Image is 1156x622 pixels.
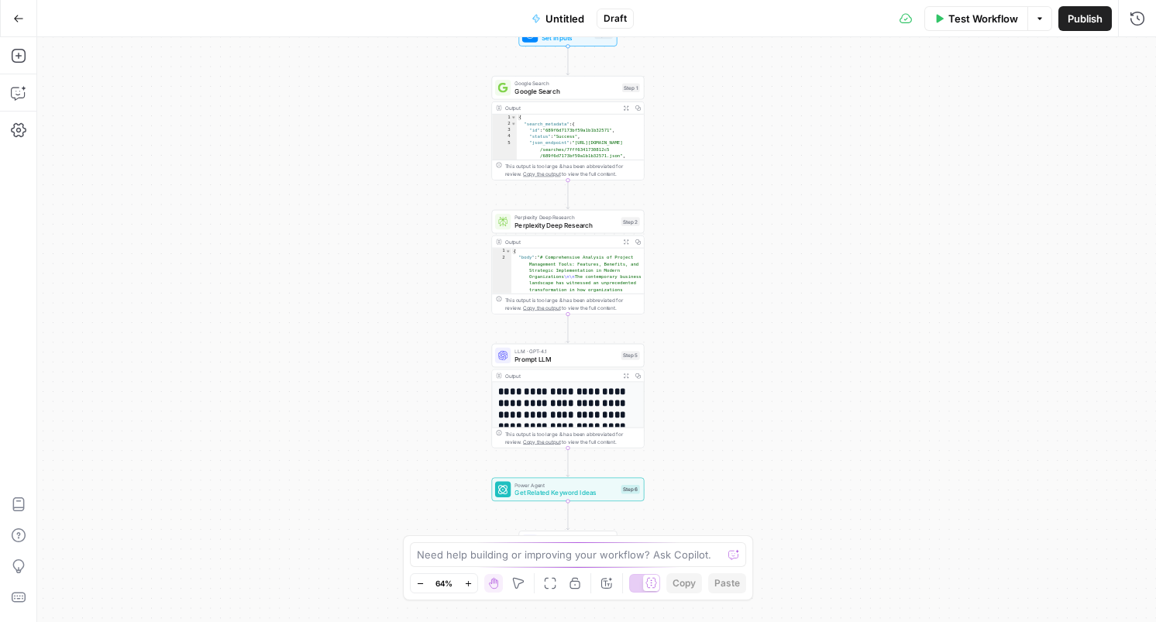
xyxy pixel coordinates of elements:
[514,86,618,96] span: Google Search
[491,22,644,46] div: Set InputsInputs
[545,11,584,26] span: Untitled
[505,238,618,246] div: Output
[1058,6,1112,31] button: Publish
[492,133,517,139] div: 4
[514,347,617,355] span: LLM · GPT-4.1
[523,171,560,177] span: Copy the output
[491,531,644,555] div: EndOutput
[511,121,516,127] span: Toggle code folding, rows 2 through 12
[514,79,618,87] span: Google Search
[622,83,640,91] div: Step 1
[594,30,613,39] div: Inputs
[514,488,617,498] span: Get Related Keyword Ideas
[708,573,746,593] button: Paste
[666,573,702,593] button: Copy
[924,6,1027,31] button: Test Workflow
[505,248,511,254] span: Toggle code folding, rows 1 through 3
[492,121,517,127] div: 2
[566,46,569,75] g: Edge from start to step_1
[673,576,696,590] span: Copy
[621,351,640,359] div: Step 5
[505,430,640,445] div: This output is too large & has been abbreviated for review. to view the full content.
[514,354,617,364] span: Prompt LLM
[514,481,617,489] span: Power Agent
[435,577,452,589] span: 64%
[511,115,516,121] span: Toggle code folding, rows 1 through 115
[566,501,569,530] g: Edge from step_6 to end
[523,304,560,311] span: Copy the output
[542,534,608,542] span: End
[566,180,569,209] g: Edge from step_1 to step_2
[492,248,511,254] div: 1
[948,11,1018,26] span: Test Workflow
[566,448,569,476] g: Edge from step_5 to step_6
[491,76,644,180] div: Google SearchGoogle SearchStep 1Output{ "search_metadata":{ "id":"689f6d7173bf59a1b1b32571", "sta...
[523,438,560,445] span: Copy the output
[522,6,593,31] button: Untitled
[542,33,590,43] span: Set Inputs
[491,210,644,314] div: Perplexity Deep ResearchPerplexity Deep ResearchStep 2Output{ "body":"# Comprehensive Analysis of...
[514,213,617,221] span: Perplexity Deep Research
[566,314,569,343] g: Edge from step_2 to step_5
[621,485,640,493] div: Step 6
[514,220,617,230] span: Perplexity Deep Research
[491,478,644,502] div: Power AgentGet Related Keyword IdeasStep 6
[492,127,517,133] div: 3
[621,217,640,225] div: Step 2
[714,576,740,590] span: Paste
[492,140,517,160] div: 5
[1068,11,1103,26] span: Publish
[505,162,640,177] div: This output is too large & has been abbreviated for review. to view the full content.
[505,372,618,380] div: Output
[505,296,640,311] div: This output is too large & has been abbreviated for review. to view the full content.
[505,104,618,112] div: Output
[492,115,517,121] div: 1
[604,12,627,26] span: Draft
